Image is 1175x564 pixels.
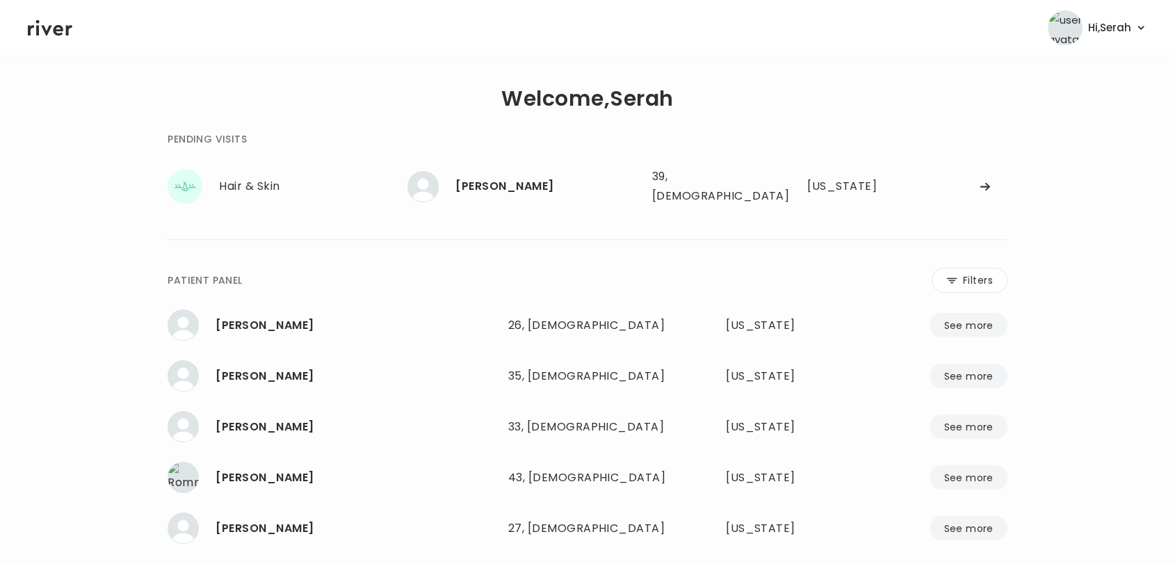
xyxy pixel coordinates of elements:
img: Rommel Carino [168,462,199,493]
div: Jenaea Toumberlin [216,519,496,538]
div: 35, [DEMOGRAPHIC_DATA] [508,366,667,386]
div: 33, [DEMOGRAPHIC_DATA] [508,417,667,437]
div: Taylor Stewart [216,316,496,335]
div: PATIENT PANEL [168,272,242,289]
div: Texas [726,417,837,437]
div: 26, [DEMOGRAPHIC_DATA] [508,316,667,335]
div: Texas [726,366,837,386]
img: Taylor Stewart [168,309,199,341]
div: Texas [807,177,885,196]
button: Filters [932,268,1007,293]
div: Kansas [726,519,837,538]
img: user avatar [1048,10,1083,45]
div: Hair & Skin [219,177,407,196]
div: 27, [DEMOGRAPHIC_DATA] [508,519,667,538]
h1: Welcome, Serah [501,89,673,108]
div: Texas [726,316,837,335]
button: See more [930,414,1007,439]
div: Rommel Carino [216,468,496,488]
div: 43, [DEMOGRAPHIC_DATA] [508,468,667,488]
button: See more [930,313,1007,337]
img: Jenaea Toumberlin [168,513,199,544]
img: Chatorra williams [168,411,199,442]
div: Christy Tsaroumis [455,177,640,196]
button: See more [930,364,1007,388]
button: See more [930,465,1007,490]
div: Texas [726,468,837,488]
div: Chatorra williams [216,417,496,437]
span: Hi, Serah [1088,18,1131,38]
button: See more [930,516,1007,540]
button: user avatarHi,Serah [1048,10,1147,45]
img: Christy Tsaroumis [407,171,439,202]
div: Margo Gonzalez [216,366,496,386]
div: 39, [DEMOGRAPHIC_DATA] [652,167,763,206]
img: Margo Gonzalez [168,360,199,392]
div: PENDING VISITS [168,131,247,147]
